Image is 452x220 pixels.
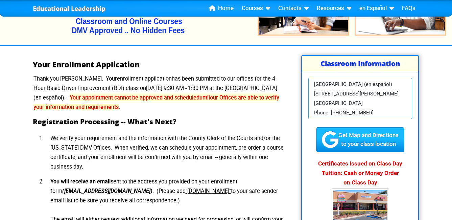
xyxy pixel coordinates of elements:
[33,117,287,126] h2: Registration Processing -- What's Next?
[33,3,105,14] a: Educational Leadership
[117,75,172,82] u: enrollment application
[62,188,152,194] em: ([EMAIL_ADDRESS][DOMAIN_NAME])
[239,3,273,14] a: Courses
[314,3,354,14] a: Resources
[33,85,277,101] span: [DATE] 9:30 AM - 1:30 PM at the [GEOGRAPHIC_DATA] (en español).
[206,3,236,14] a: Home
[314,80,392,89] span: [GEOGRAPHIC_DATA] (en español)
[357,3,397,14] a: en Español
[50,178,111,185] u: You will receive an email
[316,127,404,152] div: Get Map and Directions to your class location
[199,94,210,101] u: until
[399,3,418,14] a: FAQs
[186,188,231,194] u: "[DOMAIN_NAME]"
[302,56,418,71] h3: Classroom Information
[45,131,287,174] li: We verify your requirement and the information with the County Clerk of the Courts and/or the [US...
[33,74,287,112] p: Thank you [PERSON_NAME]. Your has been submitted to our offices for the 4-Hour Basic Driver Impro...
[314,89,399,98] span: [STREET_ADDRESS][PERSON_NAME]
[33,61,287,69] h1: Your Enrollment Application
[33,94,279,110] span: Your appointment cannot be approved and scheduled our Offices are able to verify your information...
[318,160,402,186] strong: Certificates Issued on Class Day Tuition: Cash or Money Order on Class Day
[314,98,363,108] span: [GEOGRAPHIC_DATA]
[276,3,311,14] a: Contacts
[314,108,374,117] span: Phone: [PHONE_NUMBER]
[316,136,404,142] a: Get Map and Directionsto your class location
